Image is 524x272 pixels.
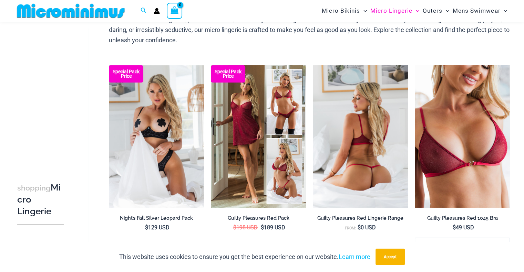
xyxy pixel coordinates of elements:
p: This website uses cookies to ensure you get the best experience on our website. [119,252,370,262]
h2: Guilty Pleasures Red 1045 Bra [415,215,510,221]
img: Guilty Pleasures Red 1045 Bra 01 [415,65,510,208]
span: Menu Toggle [360,2,367,20]
span: From: [345,226,356,230]
a: Learn more [339,253,370,260]
span: $ [358,224,361,231]
h3: Micro Lingerie [17,182,64,217]
a: Search icon link [141,7,147,15]
bdi: 129 USD [145,224,169,231]
span: Micro Bikinis [322,2,360,20]
a: Guilty Pleasures Red 1045 Bra [415,215,510,224]
a: Nights Fall Silver Leopard 1036 Bra 6046 Thong 09v2 Nights Fall Silver Leopard 1036 Bra 6046 Thon... [109,65,204,208]
span: $ [233,224,236,231]
nav: Site Navigation [319,1,510,21]
span: Mens Swimwear [453,2,500,20]
bdi: 0 USD [358,224,376,231]
p: Seduction meets confidence with Microminimus micro lingerie. Designed for those who embrace their... [109,4,510,45]
img: Guilty Pleasures Red 1045 Bra 689 Micro 06 [313,65,408,208]
span: $ [145,224,148,231]
a: Account icon link [154,8,160,14]
a: Guilty Pleasures Red Lingerie Range [313,215,408,224]
span: shopping [17,184,51,192]
span: Menu Toggle [500,2,507,20]
bdi: 189 USD [261,224,285,231]
a: Guilty Pleasures Red 1045 Bra 01Guilty Pleasures Red 1045 Bra 02Guilty Pleasures Red 1045 Bra 02 [415,65,510,208]
a: Guilty Pleasures Red 1045 Bra 689 Micro 05Guilty Pleasures Red 1045 Bra 689 Micro 06Guilty Pleasu... [313,65,408,208]
h2: Night’s Fall Silver Leopard Pack [109,215,204,221]
span: Menu Toggle [442,2,449,20]
bdi: 49 USD [453,224,474,231]
span: Menu Toggle [412,2,419,20]
iframe: TrustedSite Certified [17,23,79,161]
a: Guilty Pleasures Red Collection Pack F Guilty Pleasures Red Collection Pack BGuilty Pleasures Red... [211,65,306,208]
a: Night’s Fall Silver Leopard Pack [109,215,204,224]
span: Outers [423,2,442,20]
a: Guilty Pleasures Red Pack [211,215,306,224]
img: MM SHOP LOGO FLAT [14,3,127,19]
span: Micro Lingerie [370,2,412,20]
a: View Shopping Cart, empty [167,3,183,19]
img: Nights Fall Silver Leopard 1036 Bra 6046 Thong 09v2 [109,65,204,208]
button: Accept [376,249,405,265]
b: Special Pack Price [109,69,143,78]
h2: Guilty Pleasures Red Lingerie Range [313,215,408,221]
span: $ [261,224,264,231]
b: Special Pack Price [211,69,245,78]
a: Micro BikinisMenu ToggleMenu Toggle [320,2,369,20]
span: $ [453,224,456,231]
a: Micro LingerieMenu ToggleMenu Toggle [369,2,421,20]
h2: Guilty Pleasures Red Pack [211,215,306,221]
bdi: 198 USD [233,224,258,231]
img: Guilty Pleasures Red Collection Pack F [211,65,306,208]
a: Mens SwimwearMenu ToggleMenu Toggle [451,2,509,20]
a: OutersMenu ToggleMenu Toggle [421,2,451,20]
